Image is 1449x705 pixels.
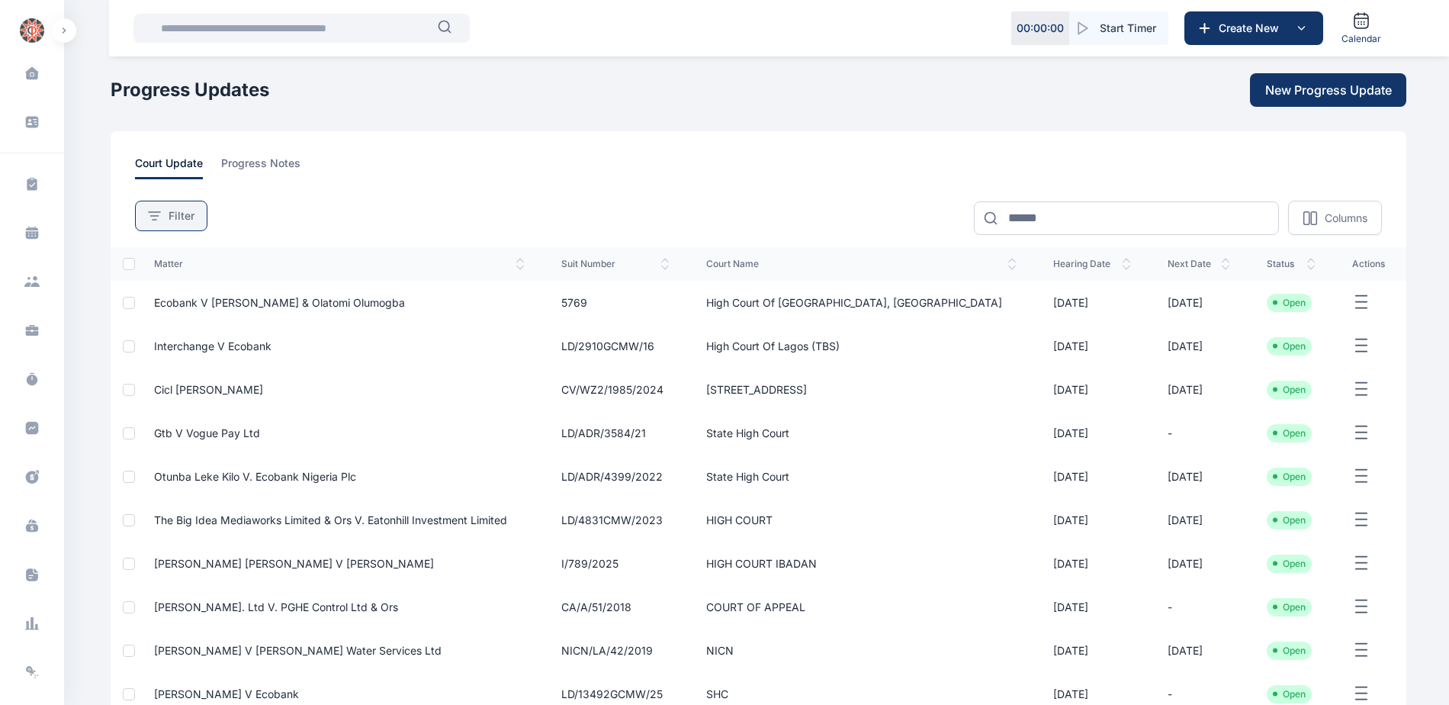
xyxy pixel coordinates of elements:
td: LD/4831CMW/2023 [543,498,688,542]
td: [DATE] [1149,542,1249,585]
td: [DATE] [1035,585,1149,629]
td: [DATE] [1149,368,1249,411]
button: New Progress Update [1250,73,1406,107]
td: NICN [688,629,1035,672]
td: 5769 [543,281,688,324]
td: COURT OF APPEAL [688,585,1035,629]
li: Open [1273,645,1306,657]
a: [PERSON_NAME] [PERSON_NAME] v [PERSON_NAME] [154,557,434,570]
span: court name [706,258,1017,270]
p: 00 : 00 : 00 [1017,21,1064,36]
td: [DATE] [1149,281,1249,324]
td: [DATE] [1035,281,1149,324]
span: suit number [561,258,670,270]
td: HIGH COURT IBADAN [688,542,1035,585]
li: Open [1273,688,1306,700]
h1: Progress Updates [111,78,269,102]
td: [DATE] [1149,629,1249,672]
a: progress notes [221,156,319,179]
span: Calendar [1341,33,1381,45]
li: Open [1273,297,1306,309]
a: Calendar [1335,5,1387,51]
li: Open [1273,384,1306,396]
td: [DATE] [1035,324,1149,368]
td: State High Court [688,411,1035,455]
li: Open [1273,558,1306,570]
td: [DATE] [1149,455,1249,498]
span: matter [154,258,525,270]
span: Filter [169,208,194,224]
td: I/789/2025 [543,542,688,585]
td: LD/2910GCMW/16 [543,324,688,368]
span: hearing date [1053,258,1130,270]
li: Open [1273,471,1306,483]
td: [DATE] [1149,324,1249,368]
a: Ecobank v [PERSON_NAME] & Olatomi Olumogba [154,296,405,309]
span: Start Timer [1100,21,1156,36]
span: status [1267,258,1316,270]
td: [DATE] [1035,498,1149,542]
span: Create New [1213,21,1292,36]
a: Interchange V Ecobank [154,340,271,352]
td: - [1149,585,1249,629]
button: Columns [1288,201,1382,235]
button: Create New [1184,11,1323,45]
td: High Court of [GEOGRAPHIC_DATA], [GEOGRAPHIC_DATA] [688,281,1035,324]
a: [PERSON_NAME] v Ecobank [154,687,299,700]
p: Columns [1325,211,1367,226]
td: NICN/LA/42/2019 [543,629,688,672]
td: High Court of Lagos (TBS) [688,324,1035,368]
td: [DATE] [1149,498,1249,542]
td: LD/ADR/4399/2022 [543,455,688,498]
td: HIGH COURT [688,498,1035,542]
li: Open [1273,427,1306,439]
td: [DATE] [1035,542,1149,585]
a: [PERSON_NAME]. Ltd v. PGHE Control Ltd & Ors [154,600,398,613]
td: [DATE] [1035,455,1149,498]
li: Open [1273,340,1306,352]
span: progress notes [221,156,300,179]
td: LD/ADR/3584/21 [543,411,688,455]
button: Start Timer [1069,11,1168,45]
td: State High Court [688,455,1035,498]
td: [STREET_ADDRESS] [688,368,1035,411]
span: next date [1168,258,1231,270]
a: [PERSON_NAME] v [PERSON_NAME] Water Services Ltd [154,644,442,657]
span: court update [135,156,203,179]
a: Cicl [PERSON_NAME] [154,383,263,396]
td: [DATE] [1035,629,1149,672]
a: The Big Idea Mediaworks Limited & Ors V. Eatonhill Investment Limited [154,513,507,526]
td: CV/WZ2/1985/2024 [543,368,688,411]
td: CA/A/51/2018 [543,585,688,629]
a: Gtb V Vogue Pay Ltd [154,427,260,439]
button: Filter [135,201,207,231]
td: - [1149,411,1249,455]
span: New Progress Update [1265,81,1392,99]
td: [DATE] [1035,368,1149,411]
span: actions [1352,258,1388,270]
td: [DATE] [1035,411,1149,455]
li: Open [1273,514,1306,526]
a: Otunba Leke Kilo V. Ecobank Nigeria Plc [154,470,356,483]
li: Open [1273,601,1306,613]
a: court update [135,156,221,179]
